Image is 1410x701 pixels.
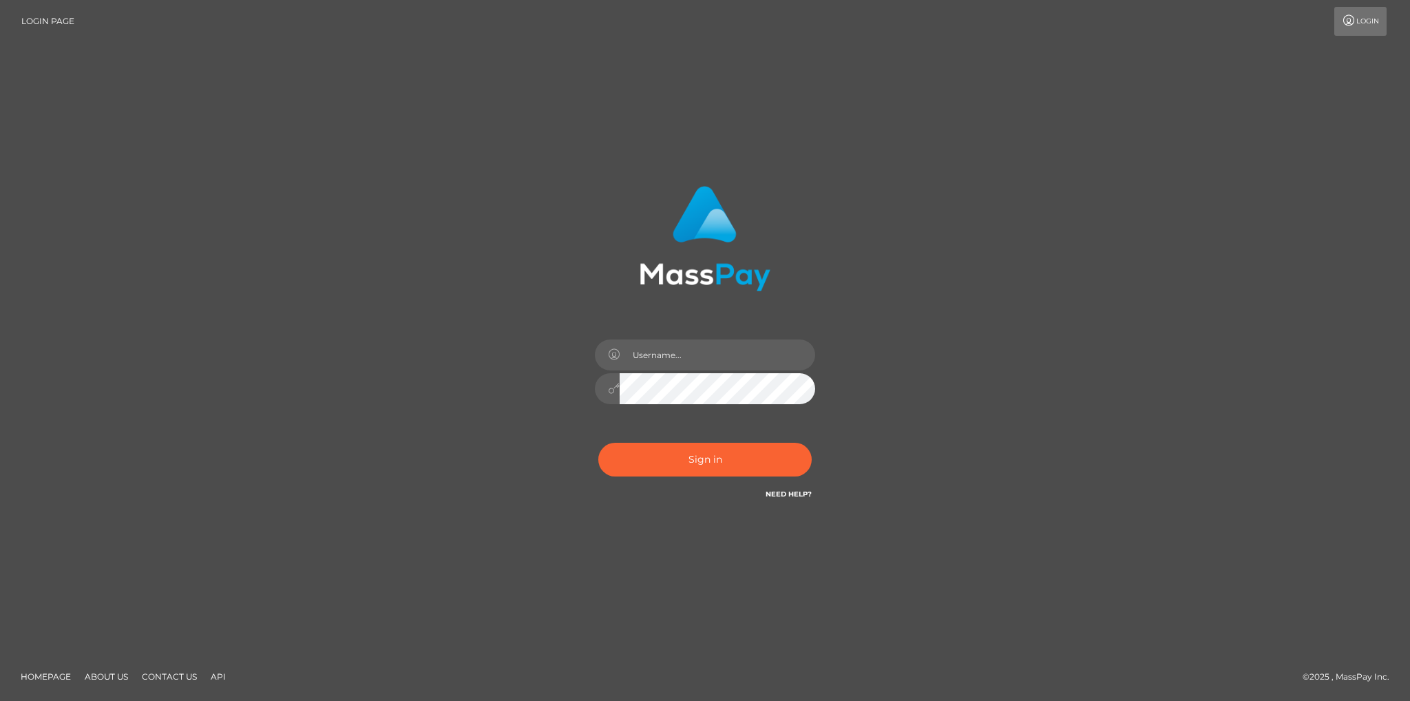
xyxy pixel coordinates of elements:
a: About Us [79,666,134,687]
input: Username... [620,339,815,370]
img: MassPay Login [640,186,770,291]
button: Sign in [598,443,812,477]
a: Contact Us [136,666,202,687]
div: © 2025 , MassPay Inc. [1303,669,1400,684]
a: Login Page [21,7,74,36]
a: Homepage [15,666,76,687]
a: API [205,666,231,687]
a: Login [1334,7,1387,36]
a: Need Help? [766,490,812,499]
